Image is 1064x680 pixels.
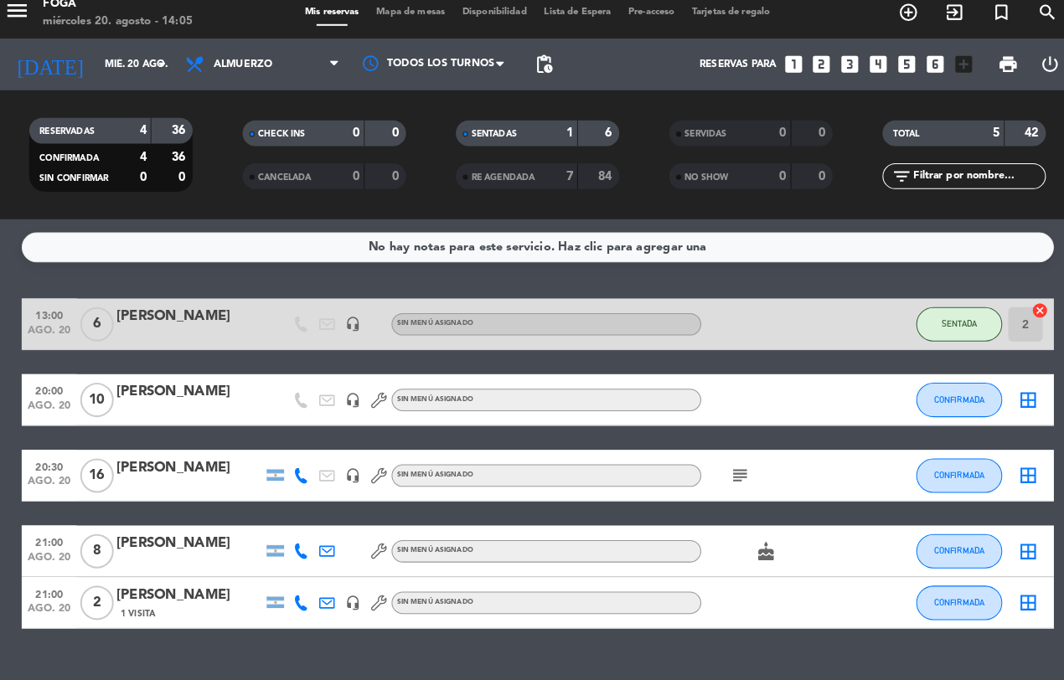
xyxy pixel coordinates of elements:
span: ago. 20 [35,600,77,619]
span: 6 [86,312,119,345]
span: 2 [86,583,119,616]
span: Pre-acceso [612,20,674,29]
span: Lista de Espera [530,20,612,29]
span: 1 Visita [126,604,159,617]
span: CHECK INS [260,139,306,147]
span: 8 [86,533,119,566]
div: No hay notas para este servicio. Haz clic para agregar una [368,244,697,263]
i: looks_two [798,64,819,86]
strong: 0 [390,178,400,190]
i: add_circle_outline [883,14,903,34]
span: CONFIRMADA [918,595,968,604]
i: headset_mic [344,592,359,607]
strong: 0 [352,178,359,190]
span: print [980,65,1000,85]
span: 20:30 [35,456,77,476]
button: menu [13,10,38,41]
button: CONFIRMADA [901,533,984,566]
button: CONFIRMADA [901,459,984,492]
span: ago. 20 [35,549,77,569]
span: Disponibilidad [451,20,530,29]
span: 16 [86,459,119,492]
i: border_all [999,466,1020,486]
span: ago. 20 [35,476,77,495]
span: ago. 20 [35,328,77,348]
span: Almuerzo [216,70,274,81]
span: RE AGENDADA [467,181,529,189]
div: [PERSON_NAME] [121,457,264,479]
button: SENTADA [901,312,984,345]
div: FOGA [50,8,196,25]
strong: 4 [144,160,151,172]
strong: 42 [1007,137,1024,148]
i: border_all [999,590,1020,610]
span: pending_actions [528,65,548,85]
span: Sin menú asignado [395,324,469,331]
strong: 0 [806,178,816,190]
span: CONFIRMADA [47,162,105,171]
strong: 5 [975,137,982,148]
strong: 0 [767,178,774,190]
span: Sin menú asignado [395,595,469,602]
span: SERVIDAS [675,139,716,147]
i: headset_mic [344,468,359,483]
i: headset_mic [344,321,359,336]
i: [DATE] [13,57,101,94]
div: [PERSON_NAME] [121,581,264,603]
strong: 1 [560,137,566,148]
span: SENTADA [926,323,960,332]
span: Sin menú asignado [395,398,469,404]
div: LOG OUT [1010,50,1051,100]
span: TOTAL [878,139,904,147]
i: border_all [999,392,1020,412]
input: Filtrar por nombre... [896,175,1026,193]
span: 20:00 [35,383,77,402]
strong: 36 [176,160,193,172]
i: looks_one [770,64,792,86]
i: looks_6 [908,64,930,86]
span: Tarjetas de regalo [674,20,767,29]
span: SENTADAS [467,139,512,147]
span: 21:00 [35,580,77,600]
i: subject [719,466,739,486]
span: Reservas para [690,70,764,81]
span: CONFIRMADA [918,544,968,554]
span: 21:00 [35,530,77,549]
i: add_box [936,64,958,86]
span: Sin menú asignado [395,471,469,478]
i: looks_4 [853,64,875,86]
strong: 7 [560,178,566,190]
i: exit_to_app [928,14,948,34]
i: looks_5 [881,64,902,86]
button: CONFIRMADA [901,385,984,419]
span: Mapa de mesas [367,20,451,29]
strong: 0 [144,179,151,191]
div: [PERSON_NAME] [121,310,264,332]
i: arrow_drop_down [156,65,176,85]
i: border_all [999,539,1020,559]
strong: 36 [176,134,193,146]
button: CONFIRMADA [901,583,984,616]
i: turned_in_not [974,14,994,34]
i: power_settings_new [1021,65,1041,85]
span: 10 [86,385,119,419]
span: CONFIRMADA [918,471,968,480]
i: search [1019,14,1039,34]
strong: 84 [591,178,608,190]
strong: 6 [598,137,608,148]
strong: 4 [144,134,151,146]
span: 13:00 [35,309,77,328]
i: menu [13,10,38,35]
span: RESERVADAS [47,137,101,145]
span: ago. 20 [35,402,77,421]
i: headset_mic [344,394,359,410]
div: [PERSON_NAME] [121,531,264,553]
span: NO SHOW [675,181,718,189]
div: [PERSON_NAME] [121,384,264,405]
strong: 0 [183,179,193,191]
span: CANCELADA [260,181,312,189]
span: Mis reservas [297,20,367,29]
strong: 0 [352,137,359,148]
span: Sin menú asignado [395,545,469,552]
strong: 0 [390,137,400,148]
